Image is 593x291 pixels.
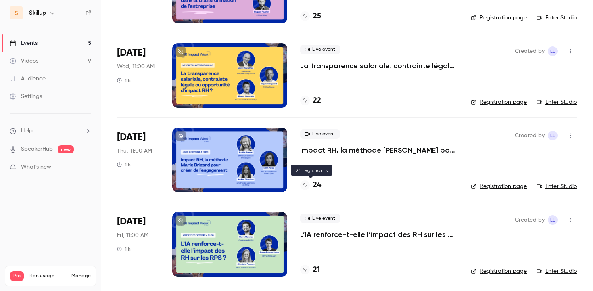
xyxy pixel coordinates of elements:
span: Live event [300,45,340,54]
span: LL [550,46,555,56]
span: Plan usage [29,273,67,279]
a: Manage [71,273,91,279]
h4: 24 [313,180,321,191]
a: 22 [300,95,321,106]
a: Registration page [471,14,527,22]
iframe: Noticeable Trigger [81,164,91,171]
a: 24 [300,180,321,191]
h4: 21 [313,264,320,275]
span: Created by [515,131,545,140]
h4: 25 [313,11,321,22]
li: help-dropdown-opener [10,127,91,135]
h6: Skillup [29,9,46,17]
div: 1 h [117,246,131,252]
span: Wed, 11:00 AM [117,63,155,71]
div: Audience [10,75,46,83]
a: Enter Studio [537,182,577,191]
a: 21 [300,264,320,275]
span: S [15,9,18,17]
span: Help [21,127,33,135]
span: LL [550,131,555,140]
div: Events [10,39,38,47]
a: Enter Studio [537,14,577,22]
span: new [58,145,74,153]
span: [DATE] [117,46,146,59]
span: Pro [10,271,24,281]
div: Oct 8 Wed, 11:00 AM (Europe/Paris) [117,43,159,108]
a: SpeakerHub [21,145,53,153]
div: Oct 10 Fri, 11:00 AM (Europe/Paris) [117,212,159,276]
h4: 22 [313,95,321,106]
span: Created by [515,215,545,225]
span: Louise Le Guillou [548,131,558,140]
div: 1 h [117,77,131,84]
span: [DATE] [117,131,146,144]
span: Live event [300,129,340,139]
span: [DATE] [117,215,146,228]
a: Impact RH, la méthode [PERSON_NAME] pour créer de l’engagement [300,145,458,155]
span: LL [550,215,555,225]
a: 25 [300,11,321,22]
a: Registration page [471,267,527,275]
div: Settings [10,92,42,100]
span: Louise Le Guillou [548,46,558,56]
a: Enter Studio [537,98,577,106]
div: 1 h [117,161,131,168]
a: Registration page [471,182,527,191]
div: Videos [10,57,38,65]
span: Created by [515,46,545,56]
a: La transparence salariale, contrainte légale ou opportunité d’impact RH ? [300,61,458,71]
span: Louise Le Guillou [548,215,558,225]
a: L’IA renforce-t-elle l’impact des RH sur les RPS ? [300,230,458,239]
span: Fri, 11:00 AM [117,231,148,239]
a: Registration page [471,98,527,106]
span: What's new [21,163,51,172]
div: Oct 9 Thu, 11:00 AM (Europe/Paris) [117,128,159,192]
a: Enter Studio [537,267,577,275]
span: Live event [300,214,340,223]
span: Thu, 11:00 AM [117,147,152,155]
